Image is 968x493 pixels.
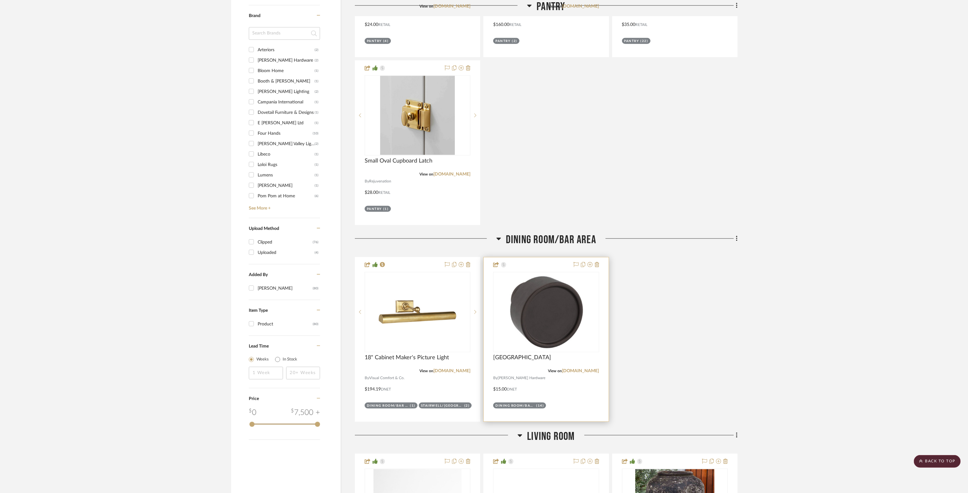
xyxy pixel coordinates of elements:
[419,369,433,373] span: View on
[493,272,599,352] div: 0
[258,118,315,128] div: E [PERSON_NAME] Ltd
[249,407,256,418] div: 0
[315,191,318,201] div: (6)
[365,178,369,184] span: By
[562,369,599,373] a: [DOMAIN_NAME]
[464,404,470,408] div: (2)
[258,149,315,159] div: Libeco
[249,14,261,18] span: Brand
[315,76,318,86] div: (1)
[258,248,315,258] div: Uploaded
[256,356,269,363] label: Weeks
[365,157,432,164] span: Small Oval Cupboard Latch
[548,369,562,373] span: View on
[365,375,369,381] span: By
[249,226,279,231] span: Upload Method
[315,108,318,118] div: (1)
[369,375,405,381] span: Visual Comfort & Co.
[315,149,318,159] div: (1)
[493,375,498,381] span: By
[383,207,389,212] div: (1)
[495,39,510,44] div: Pantry
[258,283,313,293] div: [PERSON_NAME]
[315,66,318,76] div: (1)
[624,39,639,44] div: Pantry
[315,87,318,97] div: (2)
[410,404,416,408] div: (1)
[249,344,269,348] span: Lead Time
[367,39,382,44] div: Pantry
[365,354,449,361] span: 18" Cabinet Maker's Picture Light
[536,404,544,408] div: (14)
[493,354,551,361] span: [GEOGRAPHIC_DATA]
[291,407,320,418] div: 7,500 +
[315,45,318,55] div: (2)
[258,237,313,247] div: Clipped
[258,319,313,329] div: Product
[258,160,315,170] div: Loloi Rugs
[506,233,596,247] span: Dining Room/Bar Area
[283,356,297,363] label: In Stock
[258,191,315,201] div: Pom Pom at Home
[495,404,535,408] div: Dining Room/Bar Area
[367,404,409,408] div: Dining Room/Bar Area
[313,283,318,293] div: (80)
[313,128,318,139] div: (10)
[313,319,318,329] div: (80)
[249,308,268,313] span: Item Type
[433,172,470,176] a: [DOMAIN_NAME]
[258,170,315,180] div: Lumens
[315,160,318,170] div: (1)
[419,4,433,8] span: View on
[258,139,315,149] div: [PERSON_NAME] Valley Lighting
[315,181,318,191] div: (1)
[258,97,315,107] div: Campania International
[315,97,318,107] div: (1)
[315,55,318,65] div: (2)
[367,207,382,212] div: Pantry
[421,404,463,408] div: Stairwell/[GEOGRAPHIC_DATA]
[258,108,315,118] div: Dovetail Furniture & Designs
[249,273,268,277] span: Added By
[247,201,320,211] a: See More +
[378,273,457,352] img: 18" Cabinet Maker's Picture Light
[315,248,318,258] div: (4)
[369,178,391,184] span: Rejuvenation
[249,397,259,401] span: Price
[383,39,389,44] div: (4)
[258,55,315,65] div: [PERSON_NAME] Hardware
[914,455,961,468] scroll-to-top-button: BACK TO TOP
[313,237,318,247] div: (76)
[258,87,315,97] div: [PERSON_NAME] Lighting
[512,39,517,44] div: (2)
[315,118,318,128] div: (1)
[562,4,599,9] a: [DOMAIN_NAME]
[433,4,470,9] a: [DOMAIN_NAME]
[498,375,545,381] span: [PERSON_NAME] Hardware
[315,170,318,180] div: (1)
[527,430,575,443] span: Living Room
[258,76,315,86] div: Booth & [PERSON_NAME]
[258,128,313,139] div: Four Hands
[315,139,318,149] div: (2)
[419,172,433,176] span: View on
[548,4,562,8] span: View on
[380,76,455,155] img: Small Oval Cupboard Latch
[258,181,315,191] div: [PERSON_NAME]
[258,45,315,55] div: Arteriors
[249,367,283,379] input: 1 Week
[249,27,320,40] input: Search Brands
[504,273,588,352] img: HOLLYWOOD HILLS CABINET KNOB
[286,367,320,379] input: 20+ Weeks
[641,39,648,44] div: (22)
[258,66,315,76] div: Bloom Home
[433,369,470,373] a: [DOMAIN_NAME]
